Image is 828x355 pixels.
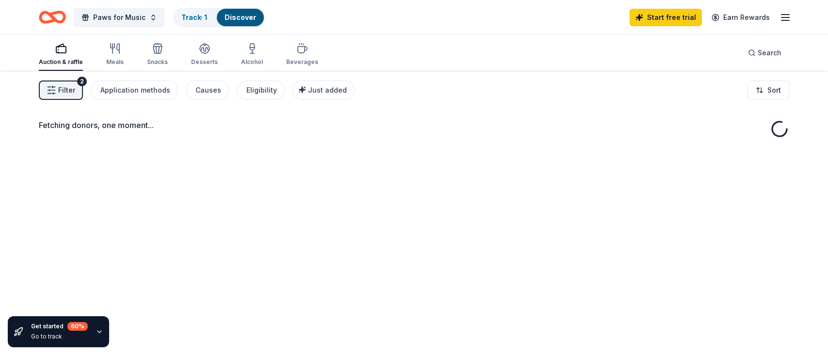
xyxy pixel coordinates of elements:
a: Start free trial [630,9,702,26]
button: Sort [747,81,789,100]
button: Track· 1Discover [173,8,265,27]
div: Beverages [286,58,318,66]
button: Auction & raffle [39,39,83,71]
span: Paws for Music [93,12,146,23]
button: Paws for Music [74,8,165,27]
a: Earn Rewards [706,9,776,26]
button: Causes [186,81,229,100]
div: Fetching donors, one moment... [39,119,789,131]
button: Desserts [191,39,218,71]
a: Home [39,6,66,29]
div: 2 [77,77,87,86]
button: Alcohol [241,39,263,71]
button: Meals [106,39,124,71]
span: Just added [308,86,347,94]
div: Snacks [147,58,168,66]
button: Beverages [286,39,318,71]
div: Meals [106,58,124,66]
button: Search [740,43,789,63]
div: Get started [31,322,88,331]
div: Auction & raffle [39,58,83,66]
div: Alcohol [241,58,263,66]
a: Track· 1 [181,13,207,21]
button: Eligibility [237,81,285,100]
button: Snacks [147,39,168,71]
span: Sort [767,84,781,96]
div: Go to track [31,333,88,340]
button: Application methods [91,81,178,100]
div: Application methods [100,84,170,96]
div: 60 % [67,322,88,331]
button: Filter2 [39,81,83,100]
div: Eligibility [246,84,277,96]
div: Causes [195,84,221,96]
span: Search [758,47,781,59]
div: Desserts [191,58,218,66]
a: Discover [225,13,256,21]
span: Filter [58,84,75,96]
button: Just added [292,81,355,100]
